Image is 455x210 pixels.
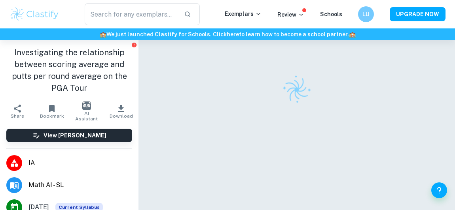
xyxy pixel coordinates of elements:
[320,11,342,17] a: Schools
[277,10,304,19] p: Review
[277,70,316,109] img: Clastify logo
[85,3,178,25] input: Search for any exemplars...
[44,131,106,140] h6: View [PERSON_NAME]
[390,7,446,21] button: UPGRADE NOW
[74,111,99,122] span: AI Assistant
[110,113,133,119] span: Download
[28,180,132,190] span: Math AI - SL
[82,101,91,110] img: AI Assistant
[35,100,70,122] button: Bookmark
[358,6,374,22] button: LU
[225,9,262,18] p: Exemplars
[2,30,453,39] h6: We just launched Clastify for Schools. Click to learn how to become a school partner.
[6,129,132,142] button: View [PERSON_NAME]
[6,47,132,94] h1: Investigating the relationship between scoring average and putts per round average on the PGA Tour
[431,182,447,198] button: Help and Feedback
[131,42,137,48] button: Report issue
[104,100,139,122] button: Download
[28,158,132,168] span: IA
[362,10,371,19] h6: LU
[349,31,356,37] span: 🏫
[227,31,239,37] a: here
[11,113,24,119] span: Share
[69,100,104,122] button: AI Assistant
[9,6,60,22] img: Clastify logo
[40,113,64,119] span: Bookmark
[100,31,106,37] span: 🏫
